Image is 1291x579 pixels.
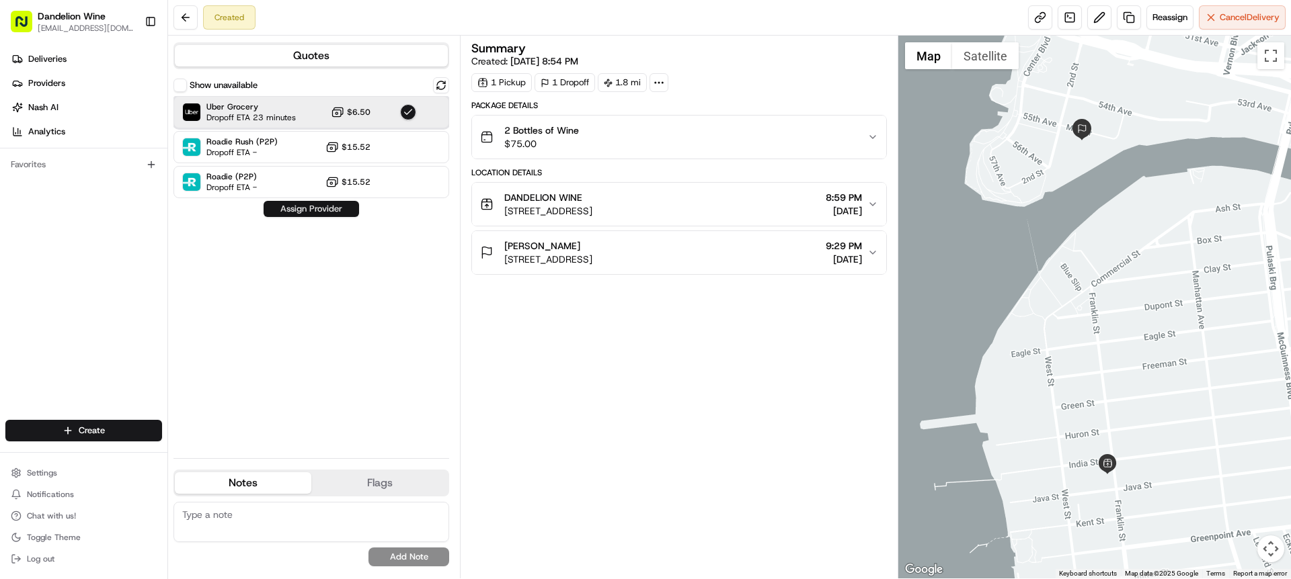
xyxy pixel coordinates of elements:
[1206,570,1225,577] a: Terms (opens in new tab)
[471,73,532,92] div: 1 Pickup
[5,154,162,175] div: Favorites
[5,420,162,441] button: Create
[28,77,65,89] span: Providers
[535,73,595,92] div: 1 Dropoff
[311,472,448,494] button: Flags
[27,553,54,564] span: Log out
[504,253,592,266] span: [STREET_ADDRESS]
[42,244,143,255] span: Wisdom [PERSON_NAME]
[35,87,222,101] input: Clear
[13,54,245,75] p: Welcome 👋
[1152,11,1187,24] span: Reassign
[27,467,57,478] span: Settings
[28,126,65,138] span: Analytics
[108,295,221,319] a: 💻API Documentation
[1257,42,1284,69] button: Toggle fullscreen view
[264,201,359,217] button: Assign Provider
[13,175,90,185] div: Past conversations
[127,300,216,314] span: API Documentation
[471,54,578,68] span: Created:
[5,5,139,38] button: Dandelion Wine[EMAIL_ADDRESS][DOMAIN_NAME]
[504,191,582,204] span: DANDELION WINE
[153,208,181,219] span: [DATE]
[95,332,163,343] a: Powered byPylon
[347,107,370,118] span: $6.50
[27,245,38,256] img: 1736555255976-a54dd68f-1ca7-489b-9aae-adbdc363a1c4
[342,177,370,187] span: $15.52
[826,191,862,204] span: 8:59 PM
[598,73,647,92] div: 1.8 mi
[905,42,952,69] button: Show street map
[1257,535,1284,562] button: Map camera controls
[183,173,200,191] img: Roadie (P2P)
[28,128,52,152] img: 8571987876998_91fb9ceb93ad5c398215_72.jpg
[208,172,245,188] button: See all
[325,175,370,189] button: $15.52
[8,295,108,319] a: 📗Knowledge Base
[183,103,200,121] img: Uber Grocery
[826,204,862,218] span: [DATE]
[28,53,67,65] span: Deliveries
[1199,5,1286,30] button: CancelDelivery
[13,128,38,152] img: 1736555255976-a54dd68f-1ca7-489b-9aae-adbdc363a1c4
[1146,5,1194,30] button: Reassign
[5,506,162,525] button: Chat with us!
[146,208,151,219] span: •
[229,132,245,148] button: Start new chat
[27,489,74,500] span: Notifications
[5,485,162,504] button: Notifications
[504,124,579,137] span: 2 Bottles of Wine
[5,73,167,94] a: Providers
[42,208,143,219] span: Wisdom [PERSON_NAME]
[38,9,106,23] button: Dandelion Wine
[5,48,167,70] a: Deliveries
[206,101,296,112] span: Uber Grocery
[38,23,134,34] button: [EMAIL_ADDRESS][DOMAIN_NAME]
[1125,570,1198,577] span: Map data ©2025 Google
[472,183,886,226] button: DANDELION WINE[STREET_ADDRESS]8:59 PM[DATE]
[5,463,162,482] button: Settings
[27,300,103,314] span: Knowledge Base
[28,101,58,114] span: Nash AI
[27,510,76,521] span: Chat with us!
[114,302,124,312] div: 💻
[471,167,886,178] div: Location Details
[13,232,35,258] img: Wisdom Oko
[13,13,40,40] img: Nash
[175,45,448,66] button: Quotes
[325,140,370,154] button: $15.52
[504,137,579,150] span: $75.00
[826,253,862,266] span: [DATE]
[342,142,370,152] span: $15.52
[61,142,185,152] div: We're available if you need us!
[206,147,278,158] span: Dropoff ETA -
[183,138,200,156] img: Roadie Rush (P2P)
[471,42,526,54] h3: Summary
[61,128,221,142] div: Start new chat
[13,195,35,222] img: Wisdom Oko
[902,561,946,578] img: Google
[206,112,296,123] span: Dropoff ETA 23 minutes
[510,55,578,67] span: [DATE] 8:54 PM
[206,136,278,147] span: Roadie Rush (P2P)
[206,171,257,182] span: Roadie (P2P)
[206,182,257,193] span: Dropoff ETA -
[5,528,162,547] button: Toggle Theme
[13,302,24,312] div: 📗
[472,231,886,274] button: [PERSON_NAME][STREET_ADDRESS]9:29 PM[DATE]
[146,244,151,255] span: •
[1233,570,1287,577] a: Report a map error
[331,105,370,119] button: $6.50
[1220,11,1280,24] span: Cancel Delivery
[1059,569,1117,578] button: Keyboard shortcuts
[952,42,1019,69] button: Show satellite imagery
[826,239,862,253] span: 9:29 PM
[5,121,167,142] a: Analytics
[175,472,311,494] button: Notes
[27,532,81,543] span: Toggle Theme
[472,116,886,159] button: 2 Bottles of Wine$75.00
[504,204,592,218] span: [STREET_ADDRESS]
[902,561,946,578] a: Open this area in Google Maps (opens a new window)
